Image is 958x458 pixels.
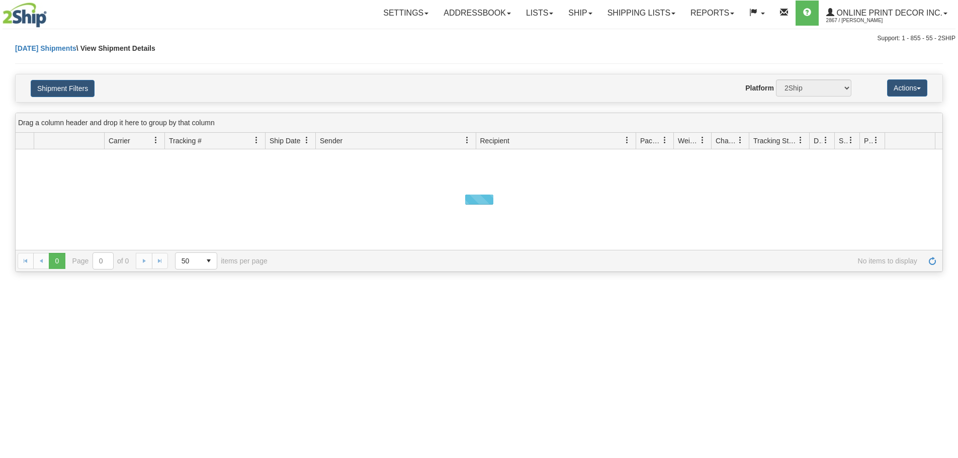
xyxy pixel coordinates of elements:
[839,136,847,146] span: Shipment Issues
[518,1,561,26] a: Lists
[826,16,902,26] span: 2867 / [PERSON_NAME]
[169,136,202,146] span: Tracking #
[175,252,217,269] span: Page sizes drop down
[49,253,65,269] span: Page 0
[459,132,476,149] a: Sender filter column settings
[678,136,699,146] span: Weight
[792,132,809,149] a: Tracking Status filter column settings
[817,132,834,149] a: Delivery Status filter column settings
[600,1,683,26] a: Shipping lists
[147,132,164,149] a: Carrier filter column settings
[3,3,47,28] img: logo2867.jpg
[248,132,265,149] a: Tracking # filter column settings
[867,132,885,149] a: Pickup Status filter column settings
[561,1,599,26] a: Ship
[480,136,509,146] span: Recipient
[270,136,300,146] span: Ship Date
[3,34,955,43] div: Support: 1 - 855 - 55 - 2SHIP
[76,44,155,52] span: \ View Shipment Details
[716,136,737,146] span: Charge
[282,257,917,265] span: No items to display
[16,113,942,133] div: grid grouping header
[887,79,927,97] button: Actions
[298,132,315,149] a: Ship Date filter column settings
[175,252,268,269] span: items per page
[864,136,873,146] span: Pickup Status
[640,136,661,146] span: Packages
[656,132,673,149] a: Packages filter column settings
[376,1,436,26] a: Settings
[201,253,217,269] span: select
[753,136,797,146] span: Tracking Status
[15,44,76,52] a: [DATE] Shipments
[834,9,942,17] span: Online Print Decor Inc.
[320,136,342,146] span: Sender
[683,1,742,26] a: Reports
[31,80,95,97] button: Shipment Filters
[694,132,711,149] a: Weight filter column settings
[732,132,749,149] a: Charge filter column settings
[182,256,195,266] span: 50
[814,136,822,146] span: Delivery Status
[745,83,774,93] label: Platform
[842,132,859,149] a: Shipment Issues filter column settings
[819,1,955,26] a: Online Print Decor Inc. 2867 / [PERSON_NAME]
[619,132,636,149] a: Recipient filter column settings
[436,1,518,26] a: Addressbook
[72,252,129,269] span: Page of 0
[109,136,130,146] span: Carrier
[924,253,940,269] a: Refresh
